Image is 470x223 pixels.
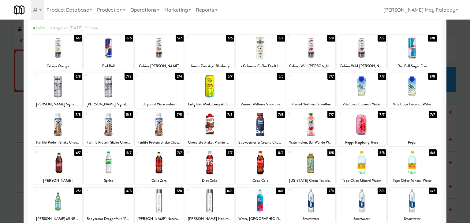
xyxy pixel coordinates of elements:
div: 8/8 [276,188,285,194]
div: Celsius [PERSON_NAME] [135,62,184,70]
div: Vita Coco Coconut Water [389,101,436,108]
div: 38 [288,188,311,193]
div: 35 [136,188,159,193]
div: Bodyarmor Dragonfruit [PERSON_NAME] [84,215,133,223]
div: Strawberries & Cream, Chobani High Protein Greek Yogurt [236,139,285,146]
div: [PERSON_NAME] Natural Spring Water [186,215,233,223]
div: 332/2[PERSON_NAME] MINERAL SPARKLING [33,188,82,223]
div: 2/4 [175,73,184,80]
div: 21 [237,111,260,116]
div: [US_STATE] Green Tea with [MEDICAL_DATA] and Honey [286,177,335,185]
div: 277/7Coke Zero [135,149,184,185]
div: 157/7Vita Coco Coconut Water [337,73,386,108]
div: Smartwater [389,215,436,223]
div: 7/7 [378,73,386,80]
div: Smartwater [286,215,335,223]
div: 18 [85,111,108,116]
div: [PERSON_NAME] Signature Colombian Cold Brew [84,101,133,108]
div: 355/8[PERSON_NAME] Natural Spring Water [135,188,184,223]
div: 6 [288,35,311,40]
div: Celsius Wild [PERSON_NAME] [338,62,385,70]
div: 237/7Poppi Raspberry Rose [337,111,386,146]
div: 36 [186,188,210,193]
div: 32 [389,149,412,155]
div: Sprite [84,177,133,185]
div: 265/7Sprite [84,149,133,185]
div: 11 [136,73,159,78]
div: 5/7 [176,35,184,42]
div: Humm Zero Açaí Blueberry [186,62,233,70]
div: 3 [136,35,159,40]
div: 147/7Pressed Wellness Smoothie [286,73,335,108]
div: Pressed Wellness Smoothie [237,101,284,108]
div: 387/8Smartwater [286,188,335,223]
div: 112/4Joyburst Watermelon [135,73,184,108]
div: Smartwater [338,215,385,223]
div: Coke Zero [135,177,184,185]
span: Applied [33,25,46,31]
div: 40 [389,188,412,193]
div: 7/7 [176,149,184,156]
div: Topo Chico Mineral Water [388,177,437,185]
div: Joyburst Watermelon [136,101,183,108]
div: Pressed Wellness Smoothie [286,101,335,108]
div: 290/2Coca-Cola [236,149,285,185]
div: Red Bull [85,62,132,70]
img: Micromart [14,5,24,15]
div: 7/7 [226,149,234,156]
div: 397/8Smartwater [337,188,386,223]
div: Smartwater [337,215,386,223]
div: Watermelon, Bai WonderWater [287,139,334,146]
div: Fairlife Protein Shake Chocolate [33,139,82,146]
div: Red Bull Sugar Free [389,62,436,70]
div: 135/5Pressed Wellness Smoothie [236,73,285,108]
div: 5/5 [327,149,335,156]
div: 168/8Vita Coco Coconut Water [388,73,437,108]
div: 7/7 [327,73,335,80]
div: 125/7Enlighten Mint, Guayaki Organic Yerba Mate Tea [185,73,234,108]
div: 315/5Topo Chico Mineral Water [337,149,386,185]
div: 13 [237,73,260,78]
div: [PERSON_NAME] Natural Spring Water [185,215,234,223]
div: 26 [85,149,108,155]
div: 7 [338,35,361,40]
div: 326/6Topo Chico Mineral Water [388,149,437,185]
div: Celsius Wild [PERSON_NAME] [337,62,386,70]
div: 207/8Chocolate Shake, Premier Protein [185,111,234,146]
div: 378/8Water, [GEOGRAPHIC_DATA] [236,188,285,223]
div: 5/5 [277,73,285,80]
div: 8 [389,35,412,40]
div: Smartwater [287,215,334,223]
div: 26/6Red Bull [84,35,133,70]
div: 34 [85,188,108,193]
div: 22 [288,111,311,116]
div: Poppi Raspberry Rose [337,139,386,146]
div: 5/7 [226,73,234,80]
div: 5/8 [125,111,133,118]
div: 7/8 [175,111,184,118]
div: Celsius [PERSON_NAME] [136,62,183,70]
div: 6/7 [74,149,82,156]
div: 217/8Strawberries & Cream, Chobani High Protein Greek Yogurt [236,111,285,146]
div: Vita Coco Coconut Water [337,101,386,108]
div: 247/7Poppi [388,111,437,146]
div: 5 [237,35,260,40]
div: 7/8 [74,111,82,118]
div: Chocolate Shake, Premier Protein [185,139,234,146]
div: 344/5Bodyarmor Dragonfruit [PERSON_NAME] [84,188,133,223]
div: Celsius Orange [33,62,82,70]
div: 5/7 [125,149,133,156]
div: 7/7 [429,111,437,118]
div: [PERSON_NAME] [33,177,82,185]
div: 185/8Fairlife Protein Shake Chocolate [84,111,133,146]
div: 6/7 [429,188,437,194]
div: 12 [186,73,210,78]
div: 88/8Red Bull Sugar Free [388,35,437,70]
div: 406/7Smartwater [388,188,437,223]
div: 37 [237,188,260,193]
div: Celsius Orange [34,62,81,70]
div: 16/7Celsius Orange [33,35,82,70]
div: Diet Coke [185,177,234,185]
